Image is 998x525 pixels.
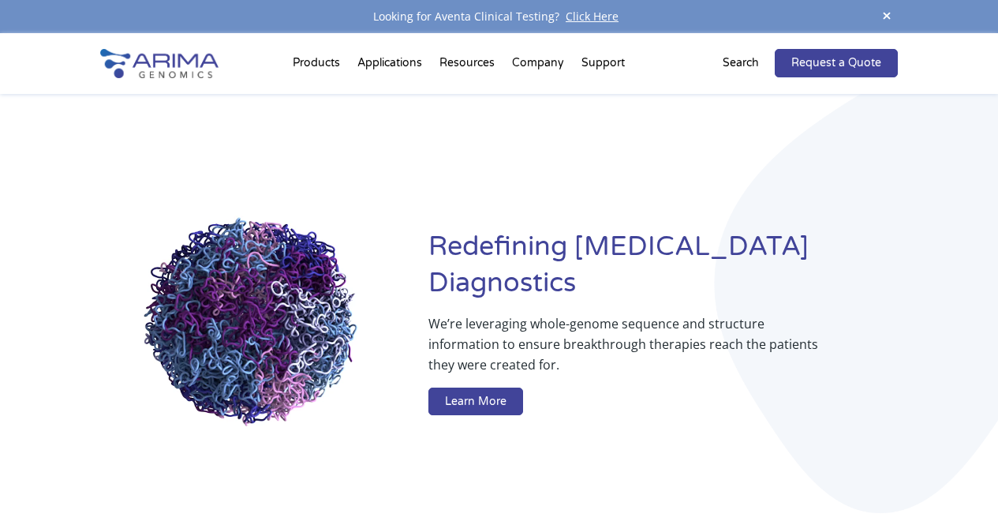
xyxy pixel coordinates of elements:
[559,9,625,24] a: Click Here
[775,49,898,77] a: Request a Quote
[100,49,219,78] img: Arima-Genomics-logo
[428,229,898,313] h1: Redefining [MEDICAL_DATA] Diagnostics
[919,449,998,525] iframe: Chat Widget
[428,388,523,416] a: Learn More
[723,53,759,73] p: Search
[428,313,835,388] p: We’re leveraging whole-genome sequence and structure information to ensure breakthrough therapies...
[100,6,899,27] div: Looking for Aventa Clinical Testing?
